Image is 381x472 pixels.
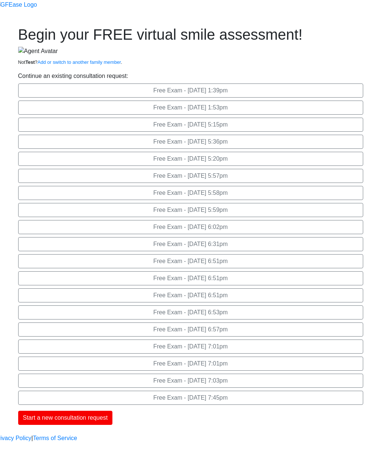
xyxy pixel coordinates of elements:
[18,169,363,183] button: Free Exam - [DATE] 5:57pm
[18,101,363,115] button: Free Exam - [DATE] 1:53pm
[32,434,33,443] a: |
[18,357,363,371] button: Free Exam - [DATE] 7:01pm
[33,434,77,443] a: Terms of Service
[18,83,363,98] button: Free Exam - [DATE] 1:39pm
[18,118,363,132] button: Free Exam - [DATE] 5:15pm
[18,340,363,354] button: Free Exam - [DATE] 7:01pm
[18,374,363,388] button: Free Exam - [DATE] 7:03pm
[18,322,363,337] button: Free Exam - [DATE] 6:57pm
[18,220,363,234] button: Free Exam - [DATE] 6:02pm
[18,152,363,166] button: Free Exam - [DATE] 5:20pm
[18,72,363,81] div: Continue an existing consultation request:
[18,305,363,319] button: Free Exam - [DATE] 6:53pm
[18,26,363,43] h1: Begin your FREE virtual smile assessment!
[18,135,363,149] button: Free Exam - [DATE] 5:36pm
[18,271,363,285] button: Free Exam - [DATE] 6:51pm
[18,203,363,217] button: Free Exam - [DATE] 5:59pm
[18,391,363,405] button: Free Exam - [DATE] 7:45pm
[18,186,363,200] button: Free Exam - [DATE] 5:58pm
[18,288,363,302] button: Free Exam - [DATE] 6:51pm
[18,254,363,268] button: Free Exam - [DATE] 6:51pm
[18,47,58,56] img: Agent Avatar
[18,411,113,425] button: Start a new consultation request
[18,237,363,251] button: Free Exam - [DATE] 6:31pm
[37,59,121,65] a: Add or switch to another family member
[18,59,363,66] p: Not ? .
[25,59,35,65] span: Test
